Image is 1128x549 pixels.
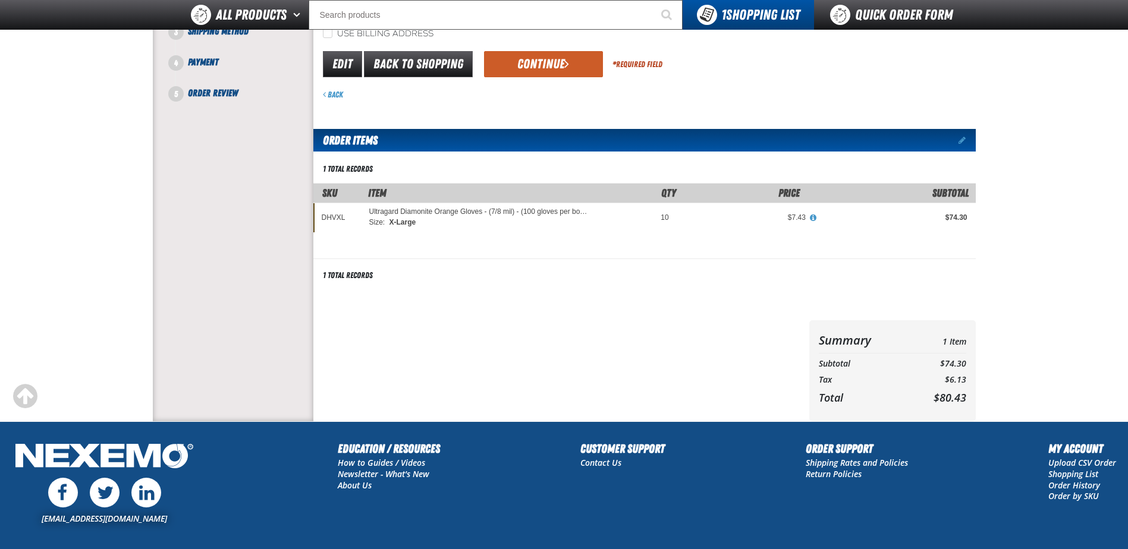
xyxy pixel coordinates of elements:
[806,213,821,223] button: View All Prices for Ultragard Diamonite Orange Gloves - (7/8 mil) - (100 gloves per box MIN 10 bo...
[12,383,38,409] div: Scroll to the top
[188,56,218,68] span: Payment
[323,90,343,99] a: Back
[176,24,313,55] li: Shipping Method. Step 3 of 5. Not Completed
[612,59,662,70] div: Required Field
[176,86,313,100] li: Order Review. Step 5 of 5. Not Completed
[1048,479,1100,491] a: Order History
[338,440,440,457] h2: Education / Resources
[369,208,590,216] a: Ultragard Diamonite Orange Gloves - (7/8 mil) - (100 gloves per box MIN 10 box order)
[216,4,287,26] span: All Products
[686,213,806,222] div: $7.43
[580,457,621,468] a: Contact Us
[1048,457,1116,468] a: Upload CSV Order
[806,457,908,468] a: Shipping Rates and Policies
[168,86,184,102] span: 5
[661,187,676,199] span: Qty
[909,372,966,388] td: $6.13
[176,55,313,86] li: Payment. Step 4 of 5. Not Completed
[778,187,800,199] span: Price
[323,270,373,281] div: 1 total records
[484,51,603,77] button: Continue
[1048,468,1098,479] a: Shopping List
[323,29,332,38] input: Use billing address
[12,440,197,475] img: Nexemo Logo
[42,513,167,524] a: [EMAIL_ADDRESS][DOMAIN_NAME]
[323,29,433,40] label: Use billing address
[338,457,425,468] a: How to Guides / Videos
[364,51,473,77] a: Back to Shopping
[323,163,373,175] div: 1 total records
[806,440,908,457] h2: Order Support
[338,468,429,479] a: Newsletter - What's New
[721,7,800,23] span: Shopping List
[822,213,967,222] div: $74.30
[819,330,910,351] th: Summary
[188,26,249,37] span: Shipping Method
[168,55,184,71] span: 4
[661,213,668,222] span: 10
[806,468,862,479] a: Return Policies
[721,7,726,23] strong: 1
[819,372,910,388] th: Tax
[909,356,966,372] td: $74.30
[1048,440,1116,457] h2: My Account
[388,218,416,226] span: X-Large
[338,479,372,491] a: About Us
[819,356,910,372] th: Subtotal
[1048,490,1099,501] a: Order by SKU
[313,203,361,232] td: DHVXL
[959,136,976,144] a: Edit items
[168,24,184,40] span: 3
[819,388,910,407] th: Total
[369,218,387,226] span: Size:
[313,129,378,152] h2: Order Items
[932,187,969,199] span: Subtotal
[188,87,238,99] span: Order Review
[323,51,362,77] a: Edit
[580,440,665,457] h2: Customer Support
[368,187,387,199] span: Item
[934,390,966,405] span: $80.43
[322,187,337,199] a: SKU
[909,330,966,351] td: 1 Item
